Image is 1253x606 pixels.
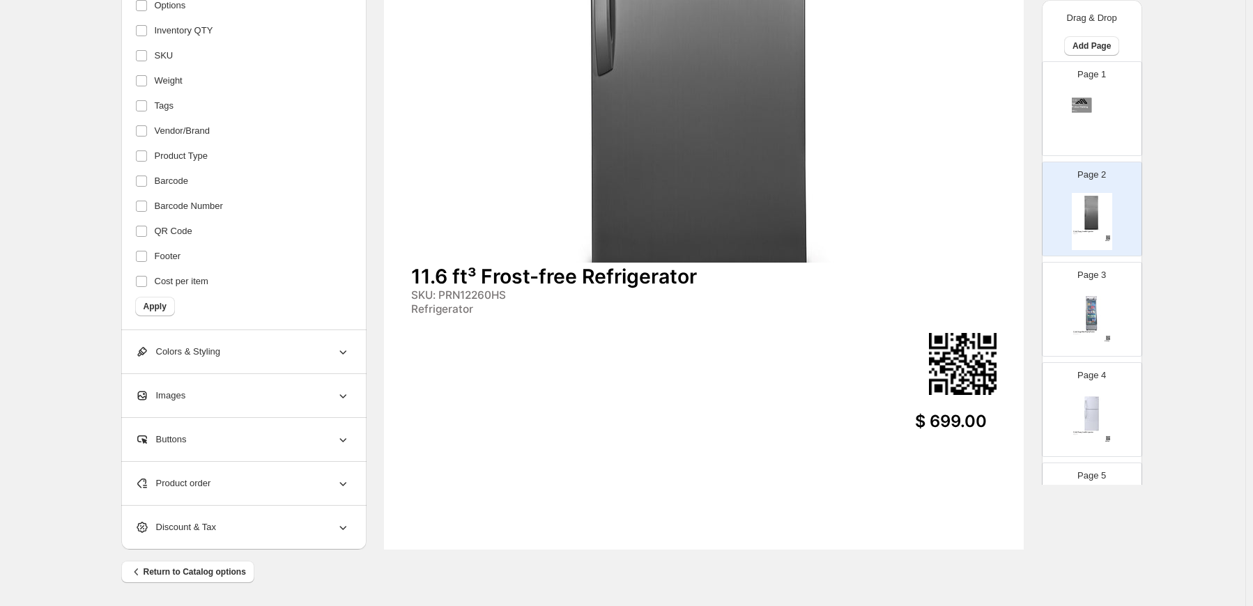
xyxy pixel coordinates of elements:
[411,303,763,316] div: Refrigerator
[1077,469,1106,483] p: Page 5
[155,49,174,63] span: SKU
[1073,332,1096,333] div: SKU: PFV126DX
[155,124,210,138] span: Vendor/Brand
[121,561,254,583] button: Return to Catalog options
[1073,334,1096,334] div: Display Freezer
[135,476,211,490] span: Product order
[1073,232,1096,233] div: SKU: PRN12260HS
[1073,434,1096,435] div: Refrigerator
[1042,262,1142,357] div: Page 3primaryImageqrcode11.6 ft³ Single Door Display FreezerSKU: PFV126DXDisplay Freezer$ 1999.00
[1091,240,1109,242] div: $ 699.00
[699,412,987,432] div: $ 699.00
[130,565,246,579] span: Return to Catalog options
[135,433,187,446] span: Buttons
[1073,233,1096,234] div: Refrigerator
[1067,11,1117,25] p: Drag & Drop
[1042,162,1142,256] div: Page 2primaryImageqrcode11.6 ft³ Frost-free RefrigeratorSKU: PRN12260HSRefrigerator$ 699.00
[1077,368,1106,382] p: Page 4
[1106,235,1110,240] img: qrcode
[155,224,192,238] span: QR Code
[1073,331,1110,332] div: 11.6 ft³ Single Door Display Freezer
[135,345,220,359] span: Colors & Styling
[1064,36,1119,56] button: Add Page
[155,149,208,163] span: Product Type
[929,333,997,395] img: qrcode
[1106,336,1110,340] img: qrcode
[1106,436,1110,440] img: qrcode
[1073,431,1110,433] div: 11.6 ft³ Frost-free Refrigerator
[1042,463,1142,557] div: Page 5primaryImageqrcode1.6 ft³ RefrigeratorSKU: PRF165400XWRefrigerator$ 199.49
[1073,231,1110,232] div: 11.6 ft³ Frost-free Refrigerator
[1042,362,1142,457] div: Page 4primaryImageqrcode11.6 ft³ Frost-free RefrigeratorSKU: PRN12250HWRefrigerator$ 699.00
[155,199,223,213] span: Barcode Number
[1073,396,1110,430] img: primaryImage
[1072,93,1112,150] img: cover page
[1077,68,1106,81] p: Page 1
[1073,296,1110,330] img: primaryImage
[135,520,216,534] span: Discount & Tax
[155,174,188,188] span: Barcode
[155,24,213,38] span: Inventory QTY
[144,301,167,312] span: Apply
[1073,196,1110,230] img: primaryImage
[155,249,181,263] span: Footer
[155,74,183,88] span: Weight
[1091,441,1109,442] div: $ 699.00
[1077,268,1106,282] p: Page 3
[1073,40,1111,52] span: Add Page
[411,265,997,288] div: 11.6 ft³ Frost-free Refrigerator
[135,297,175,316] button: Apply
[155,274,208,288] span: Cost per item
[1077,168,1106,182] p: Page 2
[135,389,186,403] span: Images
[1042,61,1142,156] div: Page 1cover page
[411,289,763,302] div: SKU: PRN12260HS
[1091,341,1109,342] div: $ 1999.00
[155,99,174,113] span: Tags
